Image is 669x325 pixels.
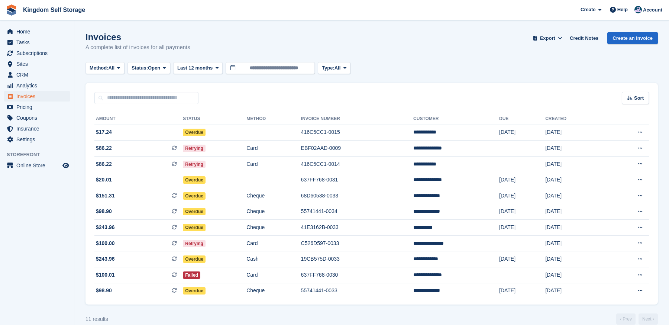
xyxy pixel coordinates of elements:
span: All [109,64,115,72]
td: [DATE] [499,220,545,236]
img: stora-icon-8386f47178a22dfd0bd8f6a31ec36ba5ce8667c1dd55bd0f319d3a0aa187defe.svg [6,4,17,16]
th: Method [246,113,301,125]
span: Home [16,26,61,37]
span: $86.22 [96,160,112,168]
a: Credit Notes [567,32,601,44]
span: Subscriptions [16,48,61,58]
td: 41E3162B-0033 [301,220,413,236]
span: Last 12 months [177,64,213,72]
span: Method: [90,64,109,72]
span: Invoices [16,91,61,102]
th: Status [183,113,246,125]
a: menu [4,59,70,69]
td: [DATE] [545,267,605,283]
td: [DATE] [499,172,545,188]
span: Help [617,6,628,13]
td: [DATE] [545,125,605,141]
td: 55741441-0034 [301,204,413,220]
td: EBF02AAD-0009 [301,141,413,157]
a: menu [4,91,70,102]
img: Bradley Werlin [634,6,642,13]
th: Due [499,113,545,125]
span: Status: [132,64,148,72]
span: Overdue [183,176,206,184]
span: $243.96 [96,255,115,263]
td: [DATE] [545,156,605,172]
p: A complete list of invoices for all payments [85,43,190,52]
span: $20.01 [96,176,112,184]
td: [DATE] [545,283,605,299]
span: Sort [634,94,644,102]
td: [DATE] [545,141,605,157]
td: [DATE] [499,283,545,299]
td: 416C5CC1-0015 [301,125,413,141]
span: Overdue [183,129,206,136]
a: Create an Invoice [607,32,658,44]
span: Insurance [16,123,61,134]
span: Analytics [16,80,61,91]
span: $151.31 [96,192,115,200]
button: Type: All [318,62,350,74]
td: Card [246,267,301,283]
a: Previous [616,313,636,325]
td: Cash [246,251,301,267]
span: Overdue [183,192,206,200]
span: $100.01 [96,271,115,279]
span: Create [581,6,595,13]
td: [DATE] [499,204,545,220]
td: [DATE] [499,251,545,267]
span: $17.24 [96,128,112,136]
button: Method: All [85,62,125,74]
td: Card [246,235,301,251]
span: Tasks [16,37,61,48]
a: menu [4,48,70,58]
td: Cheque [246,188,301,204]
td: [DATE] [499,188,545,204]
a: menu [4,80,70,91]
span: Storefront [7,151,74,158]
td: 637FF768-0030 [301,267,413,283]
span: $86.22 [96,144,112,152]
td: [DATE] [499,125,545,141]
td: Card [246,156,301,172]
td: Card [246,141,301,157]
td: 55741441-0033 [301,283,413,299]
button: Last 12 months [173,62,223,74]
span: $98.90 [96,207,112,215]
td: Cheque [246,204,301,220]
td: [DATE] [545,172,605,188]
th: Invoice Number [301,113,413,125]
span: CRM [16,70,61,80]
span: Retrying [183,161,206,168]
span: Overdue [183,208,206,215]
h1: Invoices [85,32,190,42]
a: Preview store [61,161,70,170]
nav: Page [615,313,659,325]
a: menu [4,160,70,171]
a: menu [4,26,70,37]
td: [DATE] [545,235,605,251]
span: Overdue [183,287,206,295]
span: Retrying [183,145,206,152]
td: Cheque [246,220,301,236]
span: Account [643,6,662,14]
span: Export [540,35,555,42]
a: Next [639,313,658,325]
button: Status: Open [127,62,170,74]
span: $100.00 [96,239,115,247]
td: 416C5CC1-0014 [301,156,413,172]
td: Cheque [246,283,301,299]
td: [DATE] [545,188,605,204]
a: menu [4,37,70,48]
th: Amount [94,113,183,125]
a: menu [4,70,70,80]
a: menu [4,102,70,112]
td: 637FF768-0031 [301,172,413,188]
span: Online Store [16,160,61,171]
td: [DATE] [545,251,605,267]
a: Kingdom Self Storage [20,4,88,16]
th: Created [545,113,605,125]
span: Overdue [183,255,206,263]
td: 19CB575D-0033 [301,251,413,267]
th: Customer [413,113,499,125]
